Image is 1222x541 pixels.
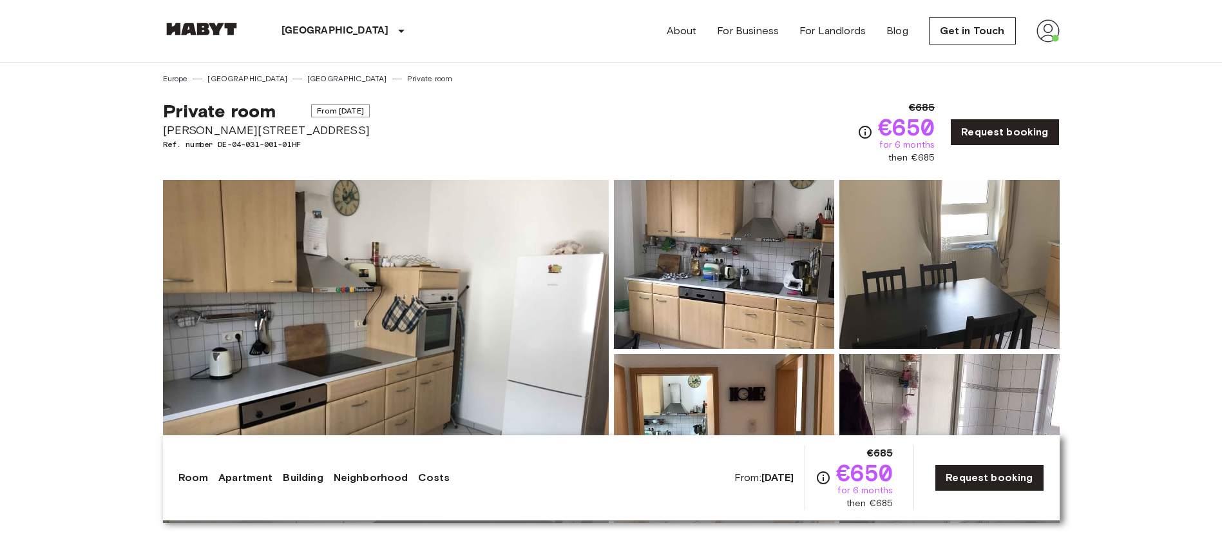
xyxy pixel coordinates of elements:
[282,23,389,39] p: [GEOGRAPHIC_DATA]
[207,73,287,84] a: [GEOGRAPHIC_DATA]
[857,124,873,140] svg: Check cost overview for full price breakdown. Please note that discounts apply to new joiners onl...
[178,470,209,486] a: Room
[218,470,272,486] a: Apartment
[163,23,240,35] img: Habyt
[886,23,908,39] a: Blog
[839,354,1060,523] img: Picture of unit DE-04-031-001-01HF
[734,471,794,485] span: From:
[163,139,370,150] span: Ref. number DE-04-031-001-01HF
[929,17,1016,44] a: Get in Touch
[837,484,893,497] span: for 6 months
[879,139,935,152] span: for 6 months
[614,354,834,523] img: Picture of unit DE-04-031-001-01HF
[816,470,831,486] svg: Check cost overview for full price breakdown. Please note that discounts apply to new joiners onl...
[836,461,893,484] span: €650
[935,464,1044,491] a: Request booking
[283,470,323,486] a: Building
[867,446,893,461] span: €685
[311,104,370,117] span: From [DATE]
[334,470,408,486] a: Neighborhood
[1036,19,1060,43] img: avatar
[846,497,893,510] span: then €685
[307,73,387,84] a: [GEOGRAPHIC_DATA]
[667,23,697,39] a: About
[878,115,935,139] span: €650
[163,180,609,523] img: Marketing picture of unit DE-04-031-001-01HF
[163,122,370,139] span: [PERSON_NAME][STREET_ADDRESS]
[163,100,276,122] span: Private room
[761,471,794,484] b: [DATE]
[839,180,1060,349] img: Picture of unit DE-04-031-001-01HF
[909,100,935,115] span: €685
[799,23,866,39] a: For Landlords
[418,470,450,486] a: Costs
[407,73,453,84] a: Private room
[614,180,834,349] img: Picture of unit DE-04-031-001-01HF
[163,73,188,84] a: Europe
[717,23,779,39] a: For Business
[950,119,1059,146] a: Request booking
[888,152,935,164] span: then €685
